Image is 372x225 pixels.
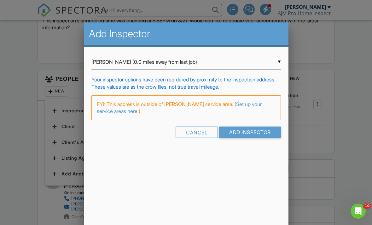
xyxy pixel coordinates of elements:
[176,127,218,138] div: Cancel
[89,27,283,40] h2: Add Inspector
[351,204,366,219] iframe: Intercom live chat
[91,95,281,120] div: FYI: This address is outside of [PERSON_NAME] service area. ( )
[91,76,281,83] div: Your inspector options have been reordered by proximity to the inspection address.
[91,83,281,90] div: These values are as the crow flies, not true travel mileage.
[219,127,281,138] input: Add Inspector
[363,204,371,209] span: 10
